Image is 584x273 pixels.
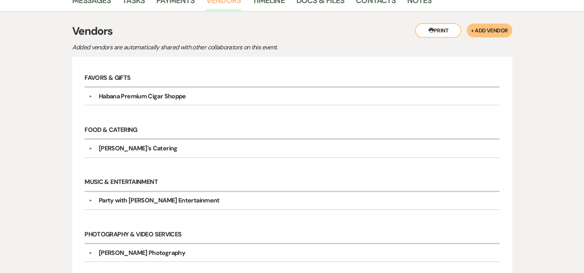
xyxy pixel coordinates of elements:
[72,23,512,39] h3: Vendors
[86,94,95,98] button: ▼
[86,251,95,255] button: ▼
[467,24,512,37] button: + Add Vendor
[72,42,342,52] p: Added vendors are automatically shared with other collaborators on this event.
[99,144,178,153] div: [PERSON_NAME]'s Catering
[99,196,220,205] div: Party with [PERSON_NAME] Entertainment
[99,248,185,258] div: [PERSON_NAME] Photography
[99,92,186,101] div: Habana Premium Cigar Shoppe
[86,199,95,202] button: ▼
[85,69,499,88] h6: Favors & Gifts
[85,174,499,192] h6: Music & Entertainment
[85,226,499,244] h6: Photography & Video Services
[86,147,95,150] button: ▼
[85,121,499,140] h6: Food & Catering
[415,23,461,38] button: Print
